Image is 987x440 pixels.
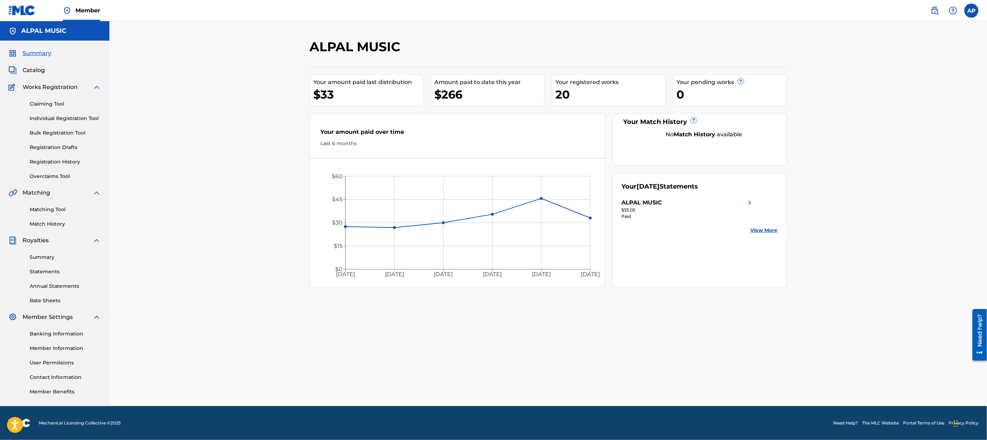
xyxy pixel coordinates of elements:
[30,129,101,137] a: Bulk Registration Tool
[8,236,17,245] img: Royalties
[637,183,660,190] span: [DATE]
[23,236,49,245] span: Royalties
[30,115,101,122] a: Individual Registration Tool
[8,27,17,35] img: Accounts
[483,271,502,278] tspan: [DATE]
[677,87,787,102] div: 0
[556,87,666,102] div: 20
[23,49,51,58] span: Summary
[385,271,404,278] tspan: [DATE]
[30,374,101,381] a: Contact Information
[8,313,17,321] img: Member Settings
[931,6,939,15] img: search
[8,49,17,58] img: Summary
[903,420,944,426] a: Portal Terms of Use
[92,313,101,321] img: expand
[30,206,101,213] a: Matching Tool
[952,406,987,440] iframe: Chat Widget
[954,413,958,434] div: Drag
[30,388,101,396] a: Member Benefits
[336,271,355,278] tspan: [DATE]
[39,420,121,426] span: Mechanical Licensing Collective © 2025
[310,39,404,55] h2: ALPAL MUSIC
[63,6,71,15] img: Top Rightsholder
[532,271,551,278] tspan: [DATE]
[435,78,544,87] div: Amount paid to date this year
[334,243,343,249] tspan: $15
[691,118,697,123] span: ?
[738,78,744,84] span: ?
[677,78,787,87] div: Your pending works
[314,78,423,87] div: Your amount paid last distribution
[92,83,101,91] img: expand
[621,198,754,220] a: ALPAL MUSICright chevron icon$33.05Paid
[21,27,66,35] h5: ALPAL MUSIC
[23,189,50,197] span: Matching
[8,419,30,427] img: logo
[23,83,78,91] span: Works Registration
[76,6,100,14] span: Member
[621,182,698,191] div: Your Statements
[335,266,343,273] tspan: $0
[556,78,666,87] div: Your registered works
[946,4,960,18] div: Help
[621,213,754,220] div: Paid
[435,87,544,102] div: $266
[862,420,899,426] a: The MLC Website
[30,283,101,290] a: Annual Statements
[332,173,343,180] tspan: $60
[30,158,101,166] a: Registration History
[30,144,101,151] a: Registration Drafts
[8,49,51,58] a: SummarySummary
[630,130,778,139] div: No available
[674,131,715,138] strong: Match History
[92,236,101,245] img: expand
[833,420,858,426] a: Need Help?
[332,219,343,226] tspan: $30
[332,196,343,203] tspan: $45
[30,330,101,338] a: Banking Information
[321,140,595,147] div: Last 6 months
[321,128,595,140] div: Your amount paid over time
[92,189,101,197] img: expand
[23,66,45,75] span: Catalog
[30,345,101,352] a: Member Information
[30,173,101,180] a: Overclaims Tool
[928,4,942,18] a: Public Search
[8,66,17,75] img: Catalog
[949,420,979,426] a: Privacy Policy
[967,306,987,363] iframe: Resource Center
[8,5,36,16] img: MLC Logo
[23,313,73,321] span: Member Settings
[751,227,778,234] a: View More
[30,254,101,261] a: Summary
[8,189,17,197] img: Matching
[30,100,101,108] a: Claiming Tool
[30,268,101,275] a: Statements
[8,66,45,75] a: CatalogCatalog
[30,220,101,228] a: Match History
[949,6,957,15] img: help
[621,198,662,207] div: ALPAL MUSIC
[8,83,18,91] img: Works Registration
[621,117,778,127] div: Your Match History
[434,271,453,278] tspan: [DATE]
[964,4,979,18] div: User Menu
[580,271,600,278] tspan: [DATE]
[621,207,754,213] div: $33.05
[314,87,423,102] div: $33
[30,297,101,304] a: Rate Sheets
[746,198,754,207] img: right chevron icon
[30,359,101,367] a: User Permissions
